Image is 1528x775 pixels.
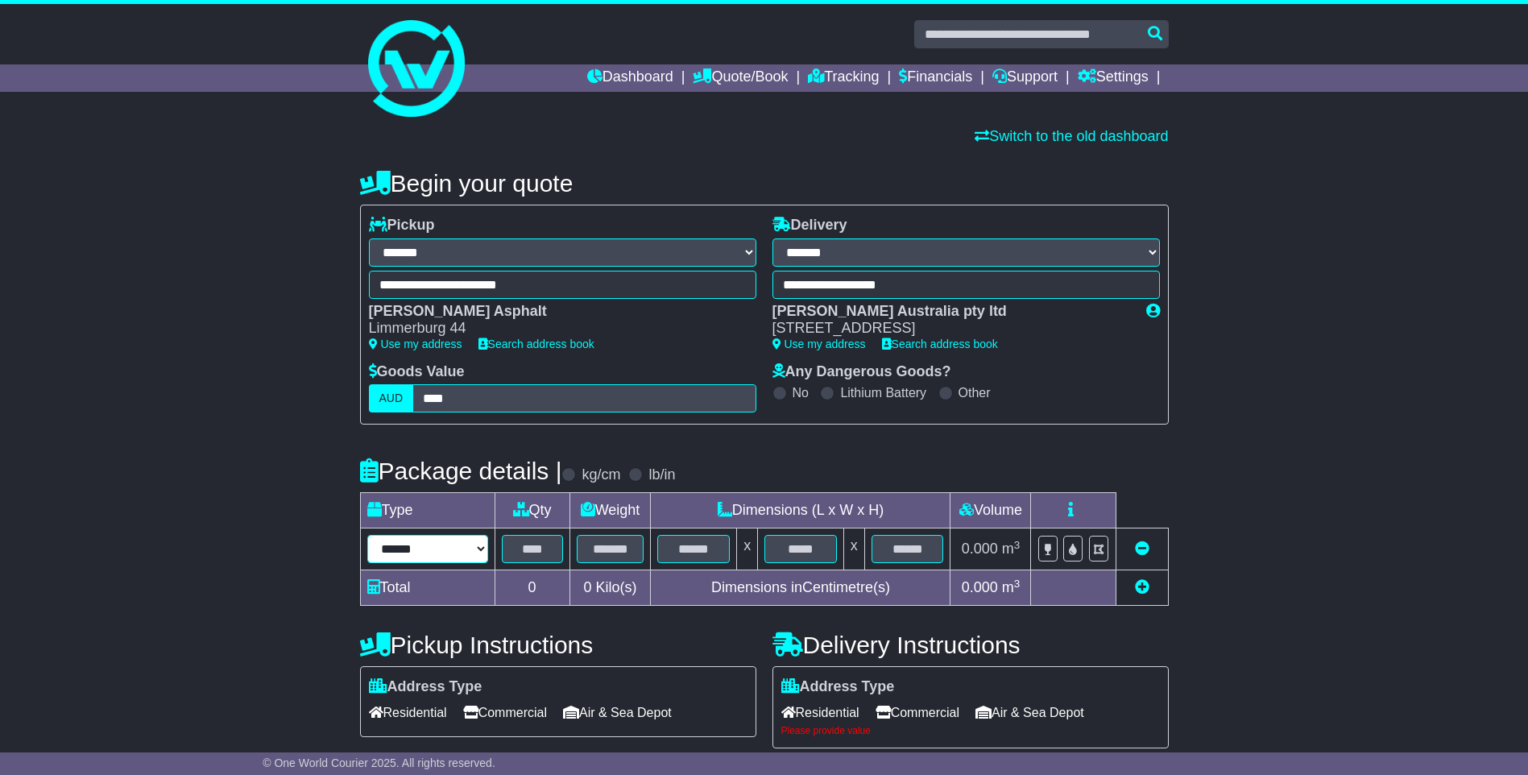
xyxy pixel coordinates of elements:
span: Residential [781,700,859,725]
div: [PERSON_NAME] Asphalt [369,303,740,321]
label: Delivery [772,217,847,234]
span: m [1002,579,1021,595]
label: AUD [369,384,414,412]
div: [PERSON_NAME] Australia pty ltd [772,303,1130,321]
td: Qty [495,493,569,528]
td: Type [360,493,495,528]
h4: Pickup Instructions [360,632,756,658]
label: Pickup [369,217,435,234]
td: x [843,528,864,570]
td: Total [360,570,495,606]
a: Search address book [882,338,998,350]
label: Address Type [369,678,482,696]
span: © One World Courier 2025. All rights reserved. [263,756,495,769]
span: Commercial [876,700,959,725]
h4: Package details | [360,458,562,484]
label: Any Dangerous Goods? [772,363,951,381]
label: No [793,385,809,400]
label: Lithium Battery [840,385,926,400]
td: Volume [950,493,1031,528]
a: Search address book [478,338,594,350]
label: kg/cm [582,466,620,484]
a: Remove this item [1135,541,1149,557]
td: x [737,528,758,570]
h4: Begin your quote [360,170,1169,197]
a: Use my address [369,338,462,350]
a: Support [992,64,1058,92]
span: Air & Sea Depot [975,700,1084,725]
label: Other [959,385,991,400]
a: Switch to the old dashboard [975,128,1168,144]
label: lb/in [648,466,675,484]
a: Settings [1078,64,1149,92]
label: Address Type [781,678,895,696]
label: Goods Value [369,363,465,381]
sup: 3 [1014,539,1021,551]
td: Weight [569,493,651,528]
div: Limmerburg 44 [369,320,740,338]
sup: 3 [1014,578,1021,590]
a: Financials [899,64,972,92]
td: 0 [495,570,569,606]
div: Please provide value [781,725,1160,736]
span: 0.000 [962,579,998,595]
span: Commercial [463,700,547,725]
a: Add new item [1135,579,1149,595]
div: [STREET_ADDRESS] [772,320,1130,338]
a: Tracking [808,64,879,92]
td: Dimensions in Centimetre(s) [651,570,950,606]
h4: Delivery Instructions [772,632,1169,658]
span: 0 [583,579,591,595]
a: Quote/Book [693,64,788,92]
span: m [1002,541,1021,557]
td: Kilo(s) [569,570,651,606]
a: Dashboard [587,64,673,92]
td: Dimensions (L x W x H) [651,493,950,528]
a: Use my address [772,338,866,350]
span: 0.000 [962,541,998,557]
span: Residential [369,700,447,725]
span: Air & Sea Depot [563,700,672,725]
